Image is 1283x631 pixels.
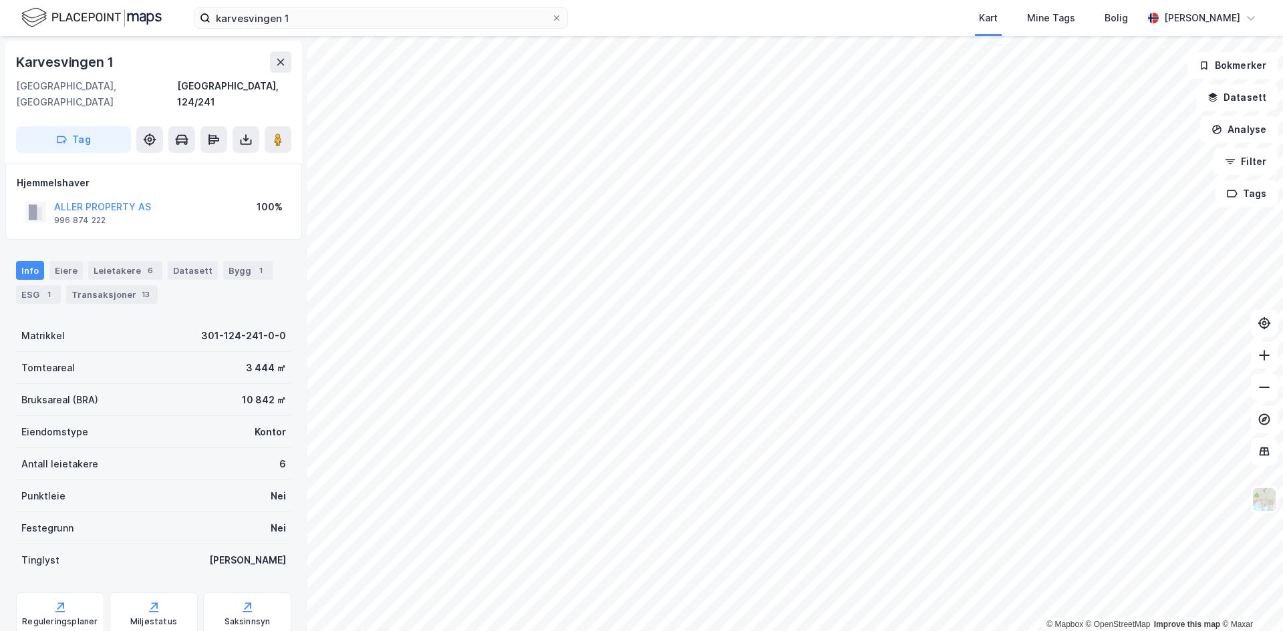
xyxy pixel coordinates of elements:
div: 1 [42,288,55,301]
iframe: Chat Widget [1216,567,1283,631]
div: Bruksareal (BRA) [21,392,98,408]
div: Festegrunn [21,520,74,536]
a: Improve this map [1154,620,1220,629]
div: 6 [144,264,157,277]
div: Miljøstatus [130,616,177,627]
div: Saksinnsyn [225,616,271,627]
div: Transaksjoner [66,285,158,304]
img: Z [1252,487,1277,512]
button: Analyse [1200,116,1278,143]
div: Nei [271,520,286,536]
div: Bolig [1105,10,1128,26]
button: Datasett [1196,84,1278,111]
div: 100% [257,199,283,215]
div: Mine Tags [1027,10,1075,26]
div: [PERSON_NAME] [1164,10,1240,26]
div: Tinglyst [21,552,59,568]
div: 10 842 ㎡ [242,392,286,408]
div: Leietakere [88,261,162,280]
button: Tag [16,126,131,153]
div: Eiere [49,261,83,280]
div: Kart [979,10,998,26]
div: Kontor [255,424,286,440]
div: 1 [254,264,267,277]
div: Eiendomstype [21,424,88,440]
button: Filter [1214,148,1278,175]
div: Info [16,261,44,280]
div: Antall leietakere [21,456,98,472]
div: Tomteareal [21,360,75,376]
div: Matrikkel [21,328,65,344]
div: [GEOGRAPHIC_DATA], [GEOGRAPHIC_DATA] [16,78,177,110]
div: Bygg [223,261,273,280]
div: 13 [139,288,152,301]
a: Mapbox [1046,620,1083,629]
div: 996 874 222 [54,215,106,226]
a: OpenStreetMap [1086,620,1151,629]
div: Karvesvingen 1 [16,51,116,73]
div: ESG [16,285,61,304]
button: Tags [1216,180,1278,207]
div: 6 [279,456,286,472]
div: Nei [271,488,286,504]
div: 3 444 ㎡ [246,360,286,376]
img: logo.f888ab2527a4732fd821a326f86c7f29.svg [21,6,162,29]
div: 301-124-241-0-0 [201,328,286,344]
div: Hjemmelshaver [17,175,291,191]
div: [GEOGRAPHIC_DATA], 124/241 [177,78,291,110]
div: Punktleie [21,488,65,504]
button: Bokmerker [1187,52,1278,79]
div: Reguleringsplaner [22,616,98,627]
div: Datasett [168,261,218,280]
input: Søk på adresse, matrikkel, gårdeiere, leietakere eller personer [210,8,551,28]
div: [PERSON_NAME] [209,552,286,568]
